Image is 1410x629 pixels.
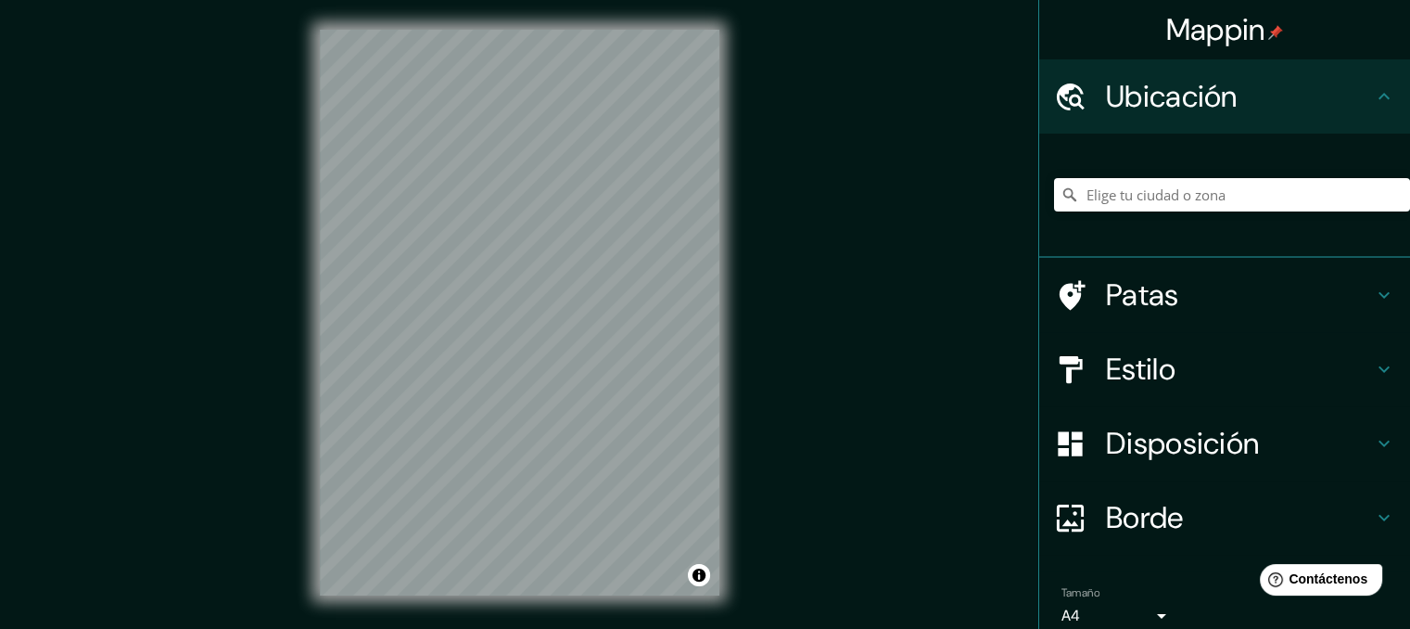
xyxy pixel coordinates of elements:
font: A4 [1061,606,1080,625]
font: Mappin [1166,10,1265,49]
div: Disposición [1039,406,1410,481]
input: Elige tu ciudad o zona [1054,178,1410,212]
iframe: Lanzador de widgets de ayuda [1245,557,1390,609]
font: Estilo [1106,350,1175,389]
div: Borde [1039,481,1410,555]
font: Patas [1106,276,1179,314]
div: Ubicación [1039,59,1410,134]
div: Estilo [1039,332,1410,406]
font: Disposición [1106,424,1259,463]
font: Borde [1106,498,1184,537]
div: Patas [1039,258,1410,332]
img: pin-icon.png [1268,25,1283,40]
button: Activar o desactivar atribución [688,564,710,586]
font: Ubicación [1106,77,1238,116]
font: Tamaño [1061,585,1099,600]
canvas: Mapa [320,30,719,596]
